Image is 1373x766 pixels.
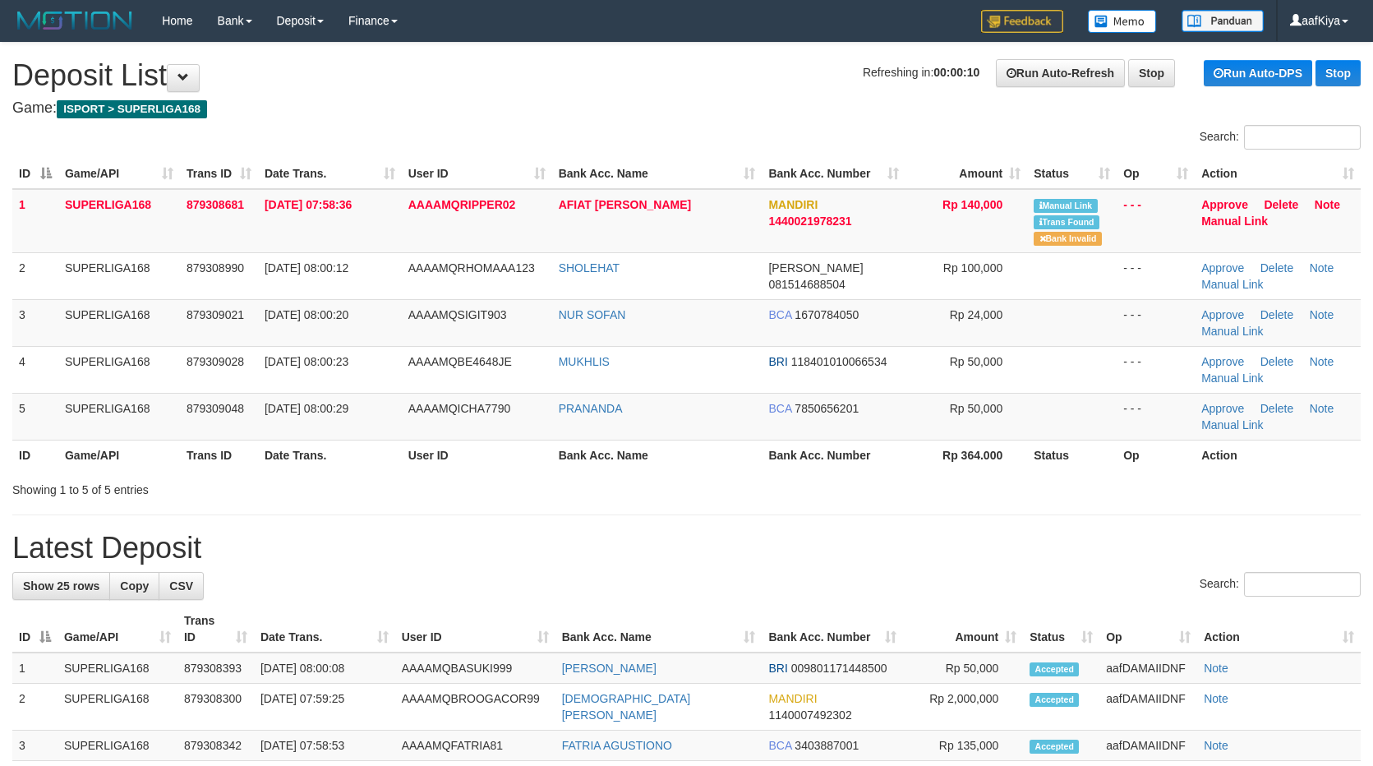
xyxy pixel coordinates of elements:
[1201,215,1268,228] a: Manual Link
[58,299,180,346] td: SUPERLIGA168
[159,572,204,600] a: CSV
[905,440,1027,470] th: Rp 364.000
[109,572,159,600] a: Copy
[1117,393,1195,440] td: - - -
[12,59,1361,92] h1: Deposit List
[177,653,254,684] td: 879308393
[23,579,99,593] span: Show 25 rows
[12,475,560,498] div: Showing 1 to 5 of 5 entries
[552,440,763,470] th: Bank Acc. Name
[395,606,555,653] th: User ID: activate to sort column ascending
[1201,418,1264,431] a: Manual Link
[933,66,979,79] strong: 00:00:10
[981,10,1063,33] img: Feedback.jpg
[402,159,552,189] th: User ID: activate to sort column ascending
[1117,159,1195,189] th: Op: activate to sort column ascending
[187,308,244,321] span: 879309021
[795,402,859,415] span: Copy 7850656201 to clipboard
[562,692,691,722] a: [DEMOGRAPHIC_DATA][PERSON_NAME]
[903,684,1023,731] td: Rp 2,000,000
[795,308,859,321] span: Copy 1670784050 to clipboard
[1099,606,1197,653] th: Op: activate to sort column ascending
[187,261,244,275] span: 879308990
[12,684,58,731] td: 2
[1023,606,1099,653] th: Status: activate to sort column ascending
[12,653,58,684] td: 1
[905,159,1027,189] th: Amount: activate to sort column ascending
[58,159,180,189] th: Game/API: activate to sort column ascending
[768,198,818,211] span: MANDIRI
[12,731,58,761] td: 3
[1030,693,1079,707] span: Accepted
[996,59,1125,87] a: Run Auto-Refresh
[12,393,58,440] td: 5
[762,440,905,470] th: Bank Acc. Number
[395,684,555,731] td: AAAAMQBROOGACOR99
[559,198,692,211] a: AFIAT [PERSON_NAME]
[177,606,254,653] th: Trans ID: activate to sort column ascending
[1195,440,1361,470] th: Action
[265,261,348,275] span: [DATE] 08:00:12
[768,215,851,228] span: Copy 1440021978231 to clipboard
[903,606,1023,653] th: Amount: activate to sort column ascending
[12,532,1361,565] h1: Latest Deposit
[768,708,851,722] span: Copy 1140007492302 to clipboard
[1117,346,1195,393] td: - - -
[1200,125,1361,150] label: Search:
[254,731,395,761] td: [DATE] 07:58:53
[1027,159,1117,189] th: Status: activate to sort column ascending
[768,308,791,321] span: BCA
[1204,692,1228,705] a: Note
[552,159,763,189] th: Bank Acc. Name: activate to sort column ascending
[187,402,244,415] span: 879309048
[408,261,535,275] span: AAAAMQRHOMAAA123
[1201,355,1244,368] a: Approve
[58,684,177,731] td: SUPERLIGA168
[903,653,1023,684] td: Rp 50,000
[12,100,1361,117] h4: Game:
[1310,355,1334,368] a: Note
[12,346,58,393] td: 4
[169,579,193,593] span: CSV
[1310,402,1334,415] a: Note
[265,355,348,368] span: [DATE] 08:00:23
[1117,189,1195,253] td: - - -
[559,355,610,368] a: MUKHLIS
[1201,198,1248,211] a: Approve
[1204,60,1312,86] a: Run Auto-DPS
[555,606,763,653] th: Bank Acc. Name: activate to sort column ascending
[1264,198,1298,211] a: Delete
[58,731,177,761] td: SUPERLIGA168
[1195,159,1361,189] th: Action: activate to sort column ascending
[1034,215,1099,229] span: Similar transaction found
[1117,299,1195,346] td: - - -
[950,355,1003,368] span: Rp 50,000
[762,159,905,189] th: Bank Acc. Number: activate to sort column ascending
[1260,308,1293,321] a: Delete
[12,572,110,600] a: Show 25 rows
[58,653,177,684] td: SUPERLIGA168
[58,606,177,653] th: Game/API: activate to sort column ascending
[408,402,511,415] span: AAAAMQICHA7790
[1244,125,1361,150] input: Search:
[559,261,620,275] a: SHOLEHAT
[791,662,887,675] span: Copy 009801171448500 to clipboard
[120,579,149,593] span: Copy
[1310,308,1334,321] a: Note
[177,731,254,761] td: 879308342
[12,606,58,653] th: ID: activate to sort column descending
[1315,198,1340,211] a: Note
[58,346,180,393] td: SUPERLIGA168
[950,402,1003,415] span: Rp 50,000
[1030,740,1079,754] span: Accepted
[768,261,863,275] span: [PERSON_NAME]
[180,440,258,470] th: Trans ID
[1034,199,1097,213] span: Manually Linked
[1310,261,1334,275] a: Note
[1030,662,1079,676] span: Accepted
[1201,261,1244,275] a: Approve
[1117,252,1195,299] td: - - -
[395,731,555,761] td: AAAAMQFATRIA81
[1099,731,1197,761] td: aafDAMAIIDNF
[1201,308,1244,321] a: Approve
